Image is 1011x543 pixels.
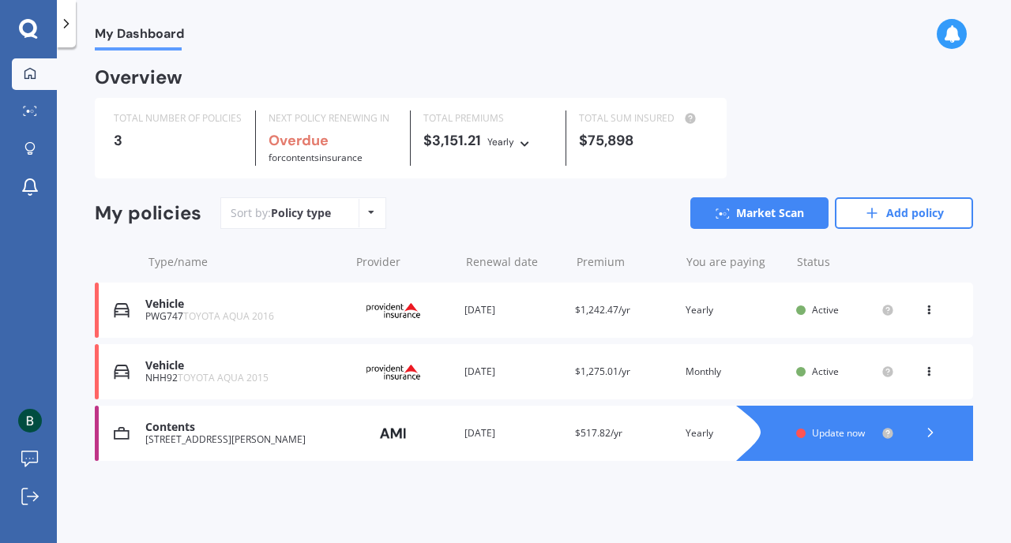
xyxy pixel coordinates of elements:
[354,357,433,387] img: Provident
[178,371,269,384] span: TOYOTA AQUA 2015
[575,303,630,316] span: $1,242.47/yr
[690,197,829,229] a: Market Scan
[114,364,130,380] img: Vehicle
[269,151,363,164] span: for Contents insurance
[835,197,973,229] a: Add policy
[466,254,563,270] div: Renewal date
[464,302,562,318] div: [DATE]
[95,202,201,225] div: My policies
[269,110,397,126] div: NEXT POLICY RENEWING IN
[354,295,433,325] img: Provident
[95,26,184,47] span: My Dashboard
[575,426,622,440] span: $517.82/yr
[145,373,341,384] div: NHH92
[579,133,708,148] div: $75,898
[145,434,341,445] div: [STREET_ADDRESS][PERSON_NAME]
[797,254,894,270] div: Status
[577,254,674,270] div: Premium
[487,134,514,150] div: Yearly
[812,303,839,316] span: Active
[356,254,453,270] div: Provider
[269,131,329,150] b: Overdue
[423,110,552,126] div: TOTAL PREMIUMS
[95,69,182,85] div: Overview
[114,302,130,318] img: Vehicle
[464,425,562,441] div: [DATE]
[114,133,242,148] div: 3
[575,365,630,378] span: $1,275.01/yr
[686,364,784,380] div: Monthly
[686,302,784,318] div: Yearly
[145,359,341,373] div: Vehicle
[148,254,344,270] div: Type/name
[114,425,130,441] img: Contents
[423,133,552,150] div: $3,151.21
[18,409,42,433] img: ACg8ocKV_arfdoijNTBD65p8yFeUu_LQ1OeLhJQjG47sLN1iKQTDmw=s96-c
[145,311,341,322] div: PWG747
[114,110,242,126] div: TOTAL NUMBER OF POLICIES
[812,365,839,378] span: Active
[686,254,784,270] div: You are paying
[271,205,331,221] div: Policy type
[464,364,562,380] div: [DATE]
[812,426,865,440] span: Update now
[354,418,433,448] img: AMI
[145,298,341,311] div: Vehicle
[183,309,274,323] span: TOYOTA AQUA 2016
[231,205,331,221] div: Sort by:
[145,421,341,434] div: Contents
[686,425,784,441] div: Yearly
[579,110,708,126] div: TOTAL SUM INSURED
